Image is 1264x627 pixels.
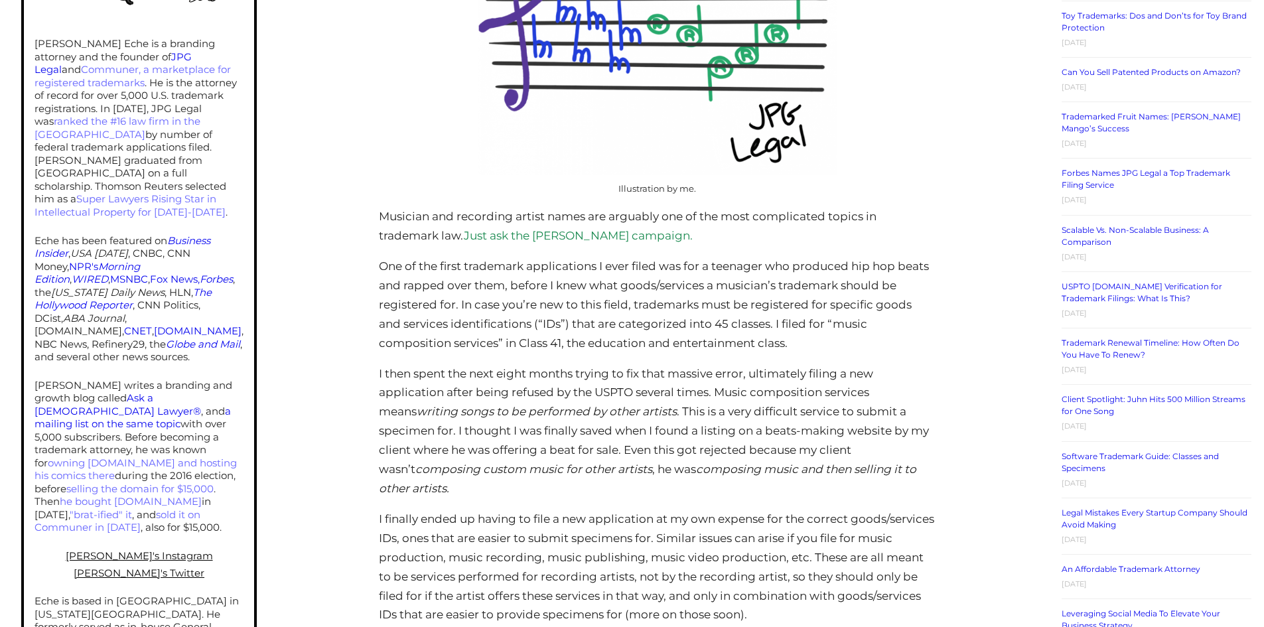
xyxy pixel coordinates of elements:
[35,379,244,534] p: [PERSON_NAME] writes a branding and growth blog called , and with over 5,000 subscribers. Before ...
[1062,451,1219,473] a: Software Trademark Guide: Classes and Specimens
[70,508,132,521] a: "brat-ified" it
[1062,111,1241,133] a: Trademarked Fruit Names: [PERSON_NAME] Mango’s Success
[1062,535,1087,544] time: [DATE]
[478,179,837,198] figcaption: Illustration by me.
[1062,421,1087,431] time: [DATE]
[200,273,233,285] a: Forbes
[35,63,231,89] a: Communer, a marketplace for registered trademarks
[1062,38,1087,47] time: [DATE]
[1062,11,1247,33] a: Toy Trademarks: Dos and Don’ts for Toy Brand Protection
[74,567,204,579] a: [PERSON_NAME]'s Twitter
[66,549,213,562] a: [PERSON_NAME]'s Instagram
[35,508,200,534] a: sold it on Communer in [DATE]
[1062,67,1241,77] a: Can You Sell Patented Products on Amazon?
[417,405,677,418] em: writing songs to be performed by other artists
[110,273,148,285] a: MSNBC
[1062,82,1087,92] time: [DATE]
[35,50,192,76] a: JPG Legal
[379,207,935,245] p: Musician and recording artist names are arguably one of the most complicated topics in trademark ...
[63,312,125,324] em: ABA Journal
[379,257,935,353] p: One of the first trademark applications I ever filed was for a teenager who produced hip hop beat...
[35,115,200,141] a: ranked the #16 law firm in the [GEOGRAPHIC_DATA]
[379,462,916,495] em: composing music and then selling it to other artists.
[1062,252,1087,261] time: [DATE]
[51,286,165,299] em: [US_STATE] Daily News
[166,338,240,350] a: Globe and Mail
[1062,365,1087,374] time: [DATE]
[66,482,214,495] a: selling the domain for $15,000
[1062,225,1209,247] a: Scalable Vs. Non-Scalable Business: A Comparison
[154,324,242,337] a: [DOMAIN_NAME]
[35,391,201,417] a: Ask a [DEMOGRAPHIC_DATA] Lawyer®
[1062,394,1245,416] a: Client Spotlight: Juhn Hits 500 Million Streams for One Song
[35,286,212,312] a: The Hollywood Reporter
[35,234,210,260] a: Business Insider
[124,324,152,337] a: CNET
[1062,508,1247,529] a: Legal Mistakes Every Startup Company Should Avoid Making
[1062,338,1239,360] a: Trademark Renewal Timeline: How Often Do You Have To Renew?
[1062,478,1087,488] time: [DATE]
[35,405,231,431] a: a mailing list on the same topic
[35,260,140,286] a: NPR'sMorning Edition
[1062,139,1087,148] time: [DATE]
[464,229,693,242] a: Just ask the [PERSON_NAME] campaign.
[1062,195,1087,204] time: [DATE]
[379,364,935,498] p: I then spent the next eight months trying to fix that massive error, ultimately filing a new appl...
[1062,309,1087,318] time: [DATE]
[35,456,237,482] a: owning [DOMAIN_NAME] and hosting his comics there
[72,273,108,285] a: WIRED
[35,234,244,364] p: Eche has been featured on , , CNBC, CNN Money, , , , , the , HLN, , CNN Politics, DCist, , [DOMAI...
[70,247,128,259] em: USA [DATE]
[150,273,200,285] a: Fox News,
[60,495,202,508] a: he bought [DOMAIN_NAME]
[35,192,226,218] a: Super Lawyers Rising Star in Intellectual Property for [DATE]-[DATE]
[1062,281,1222,303] a: USPTO [DOMAIN_NAME] Verification for Trademark Filings: What Is This?
[1062,579,1087,589] time: [DATE]
[415,462,652,476] em: composing custom music for other artists
[1062,168,1230,190] a: Forbes Names JPG Legal a Top Trademark Filing Service
[35,260,140,286] em: Morning Edition
[379,510,935,624] p: I finally ended up having to file a new application at my own expense for the correct goods/servi...
[1062,564,1200,574] a: An Affordable Trademark Attorney
[35,37,244,218] p: [PERSON_NAME] Eche is a branding attorney and the founder of and . He is the attorney of record f...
